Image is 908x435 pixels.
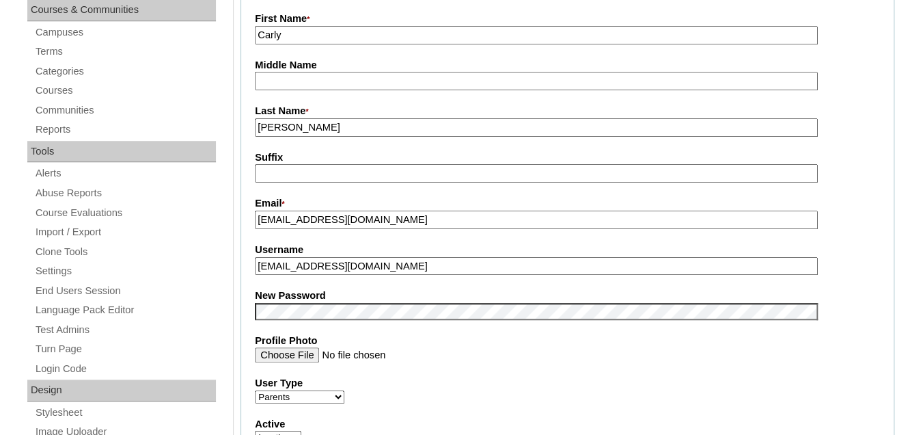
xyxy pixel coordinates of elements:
[255,104,880,119] label: Last Name
[34,102,216,119] a: Communities
[34,263,216,280] a: Settings
[34,341,216,358] a: Turn Page
[34,302,216,319] a: Language Pack Editor
[255,289,880,303] label: New Password
[255,417,880,432] label: Active
[34,360,216,378] a: Login Code
[34,43,216,60] a: Terms
[27,380,216,401] div: Design
[255,58,880,72] label: Middle Name
[34,321,216,339] a: Test Admins
[34,185,216,202] a: Abuse Reports
[34,121,216,138] a: Reports
[34,243,216,261] a: Clone Tools
[255,12,880,27] label: First Name
[255,334,880,348] label: Profile Photo
[34,24,216,41] a: Campuses
[34,82,216,99] a: Courses
[27,141,216,163] div: Tools
[34,282,216,300] a: End Users Session
[34,63,216,80] a: Categories
[34,205,216,222] a: Course Evaluations
[255,376,880,391] label: User Type
[255,150,880,165] label: Suffix
[34,404,216,421] a: Stylesheet
[255,196,880,211] label: Email
[34,224,216,241] a: Import / Export
[255,243,880,257] label: Username
[34,165,216,182] a: Alerts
